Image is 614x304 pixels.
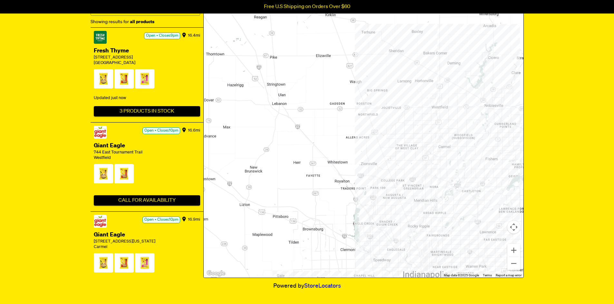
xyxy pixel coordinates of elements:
[94,142,200,150] div: Giant Eagle
[94,60,200,66] div: [GEOGRAPHIC_DATA]
[188,126,200,135] div: 16.6 mi
[188,31,200,41] div: 16.4 mi
[94,93,200,104] div: Updated just now
[94,239,200,244] div: [STREET_ADDRESS][US_STATE]
[94,55,200,60] div: [STREET_ADDRESS]
[142,216,180,223] div: Open • Closes 10pm
[205,269,227,278] a: Open this area in Google Maps (opens a new window)
[94,244,200,250] div: Carmel
[94,106,200,116] button: 3 Products In Stock
[507,221,520,234] button: Map camera controls
[142,127,180,134] div: Open • Closes 10pm
[304,283,341,289] a: StoreLocators
[507,257,520,270] button: Zoom out
[496,273,521,277] a: Report a map error
[94,195,200,206] button: Call For Availability
[94,231,200,239] div: Giant Eagle
[94,47,200,55] div: Fresh Thyme
[444,273,479,277] span: Map data ©2025 Google
[483,273,492,277] a: Terms (opens in new tab)
[94,150,200,155] div: 744 East Tournament Trail
[507,244,520,257] button: Zoom in
[264,4,350,10] p: Free U.S Shipping on Orders Over $60
[91,278,524,290] div: Powered by
[144,32,180,39] div: Open • Closes 9pm
[188,215,200,225] div: 16.9 mi
[91,18,200,26] div: Showing results for
[130,20,154,24] strong: all products
[94,155,200,161] div: Westfield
